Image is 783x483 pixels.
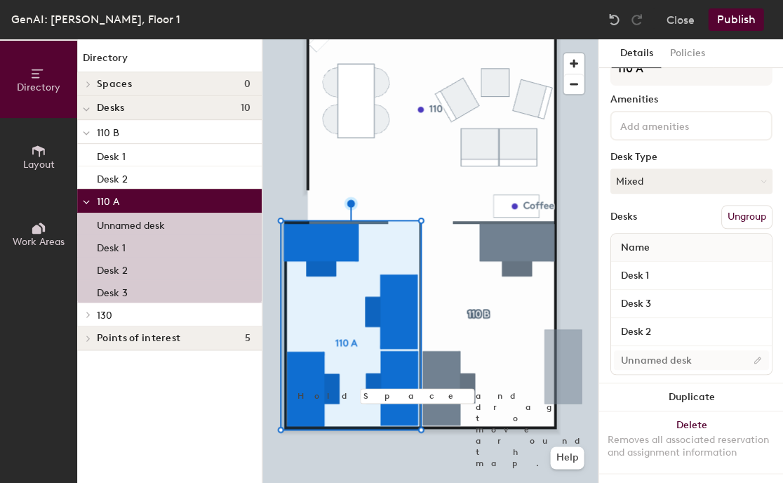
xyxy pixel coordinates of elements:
span: Points of interest [97,333,180,344]
button: Close [666,8,694,31]
button: Ungroup [721,205,772,229]
input: Unnamed desk [613,350,768,370]
p: Desk 1 [97,238,126,254]
span: 110 A [97,196,119,208]
button: Help [550,446,584,469]
div: GenAI: [PERSON_NAME], Floor 1 [11,11,180,28]
div: Desk Type [610,152,772,163]
span: Name [613,235,656,260]
p: Unnamed desk [97,216,165,232]
p: Desk 2 [97,169,128,185]
input: Unnamed desk [613,322,768,342]
input: Add amenities [617,117,743,133]
img: Undo [607,13,621,27]
button: Publish [708,8,763,31]
span: 10 [240,102,250,114]
button: DeleteRemoves all associated reservation and assignment information [598,411,783,473]
div: Desks [610,211,636,223]
h1: Directory [77,51,262,72]
p: Desk 3 [97,283,128,299]
span: 110 B [97,127,119,139]
p: Desk 2 [97,260,128,277]
span: 0 [244,79,250,90]
span: 5 [245,333,250,344]
span: Directory [17,81,60,93]
p: Desk 1 [97,147,126,163]
span: Work Areas [13,236,65,248]
input: Unnamed desk [613,294,768,314]
input: Unnamed desk [613,266,768,286]
div: Amenities [610,94,772,105]
button: Details [611,39,661,68]
div: Removes all associated reservation and assignment information [607,434,775,459]
img: Redo [629,13,643,27]
button: Duplicate [598,383,783,411]
span: 130 [97,310,112,322]
span: Layout [23,159,55,171]
button: Mixed [610,168,772,194]
span: Desks [97,102,124,114]
button: Policies [661,39,713,68]
span: Spaces [97,79,132,90]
